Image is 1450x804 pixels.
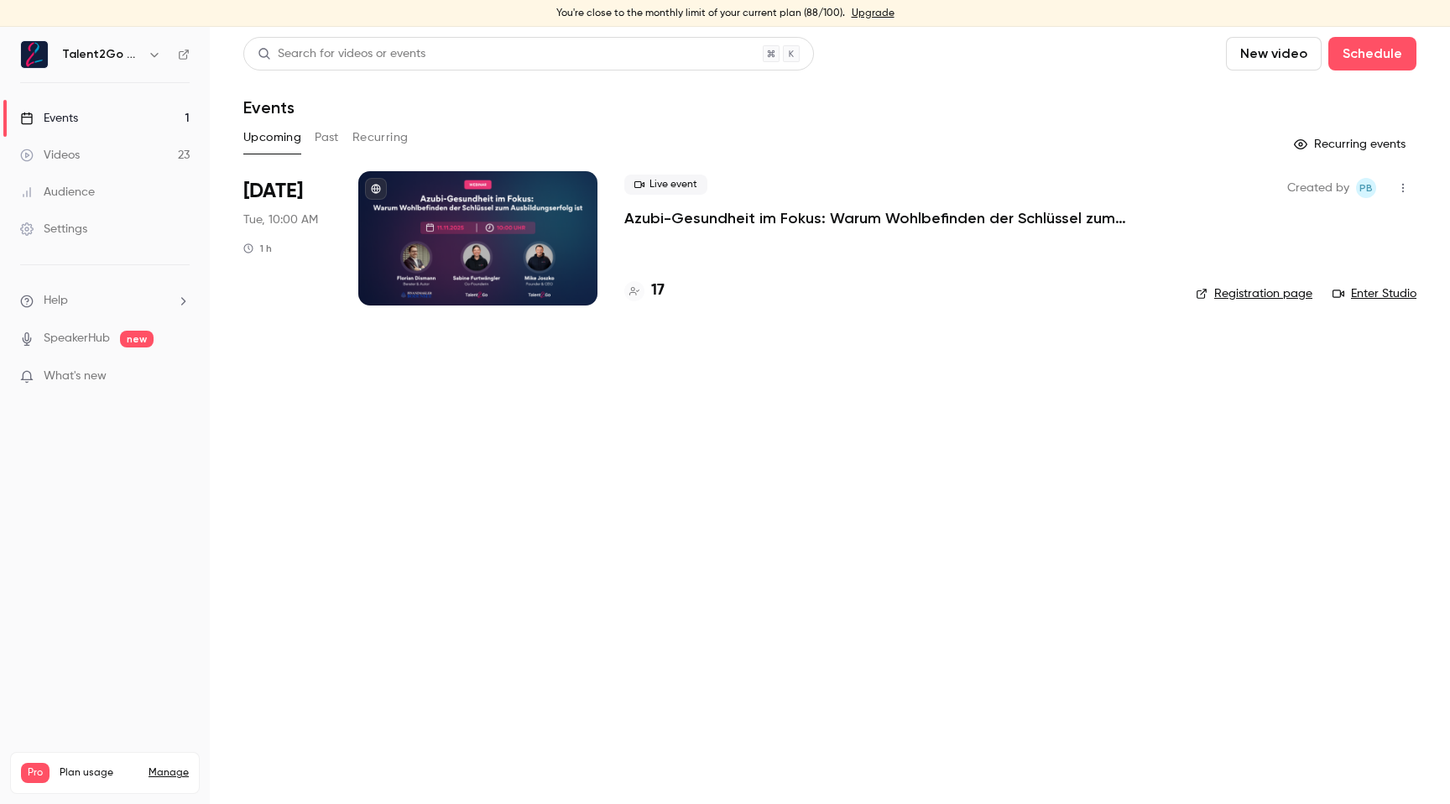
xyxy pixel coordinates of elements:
[1328,37,1416,70] button: Schedule
[1359,178,1373,198] span: PB
[44,368,107,385] span: What's new
[243,124,301,151] button: Upcoming
[20,221,87,238] div: Settings
[243,178,303,205] span: [DATE]
[62,46,141,63] h6: Talent2Go GmbH
[258,45,425,63] div: Search for videos or events
[243,242,272,255] div: 1 h
[852,7,895,20] a: Upgrade
[1286,131,1416,158] button: Recurring events
[21,763,50,783] span: Pro
[243,171,331,305] div: Nov 11 Tue, 10:00 AM (Europe/Berlin)
[60,766,138,780] span: Plan usage
[315,124,339,151] button: Past
[624,279,665,302] a: 17
[20,184,95,201] div: Audience
[1196,285,1312,302] a: Registration page
[20,110,78,127] div: Events
[1226,37,1322,70] button: New video
[624,175,707,195] span: Live event
[651,279,665,302] h4: 17
[1287,178,1349,198] span: Created by
[44,292,68,310] span: Help
[21,41,48,68] img: Talent2Go GmbH
[20,292,190,310] li: help-dropdown-opener
[1333,285,1416,302] a: Enter Studio
[149,766,189,780] a: Manage
[1356,178,1376,198] span: Pascal Blot
[20,147,80,164] div: Videos
[624,208,1128,228] a: Azubi-Gesundheit im Fokus: Warum Wohlbefinden der Schlüssel zum Ausbildungserfolg ist 💚
[243,97,295,117] h1: Events
[120,331,154,347] span: new
[44,330,110,347] a: SpeakerHub
[243,211,318,228] span: Tue, 10:00 AM
[352,124,409,151] button: Recurring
